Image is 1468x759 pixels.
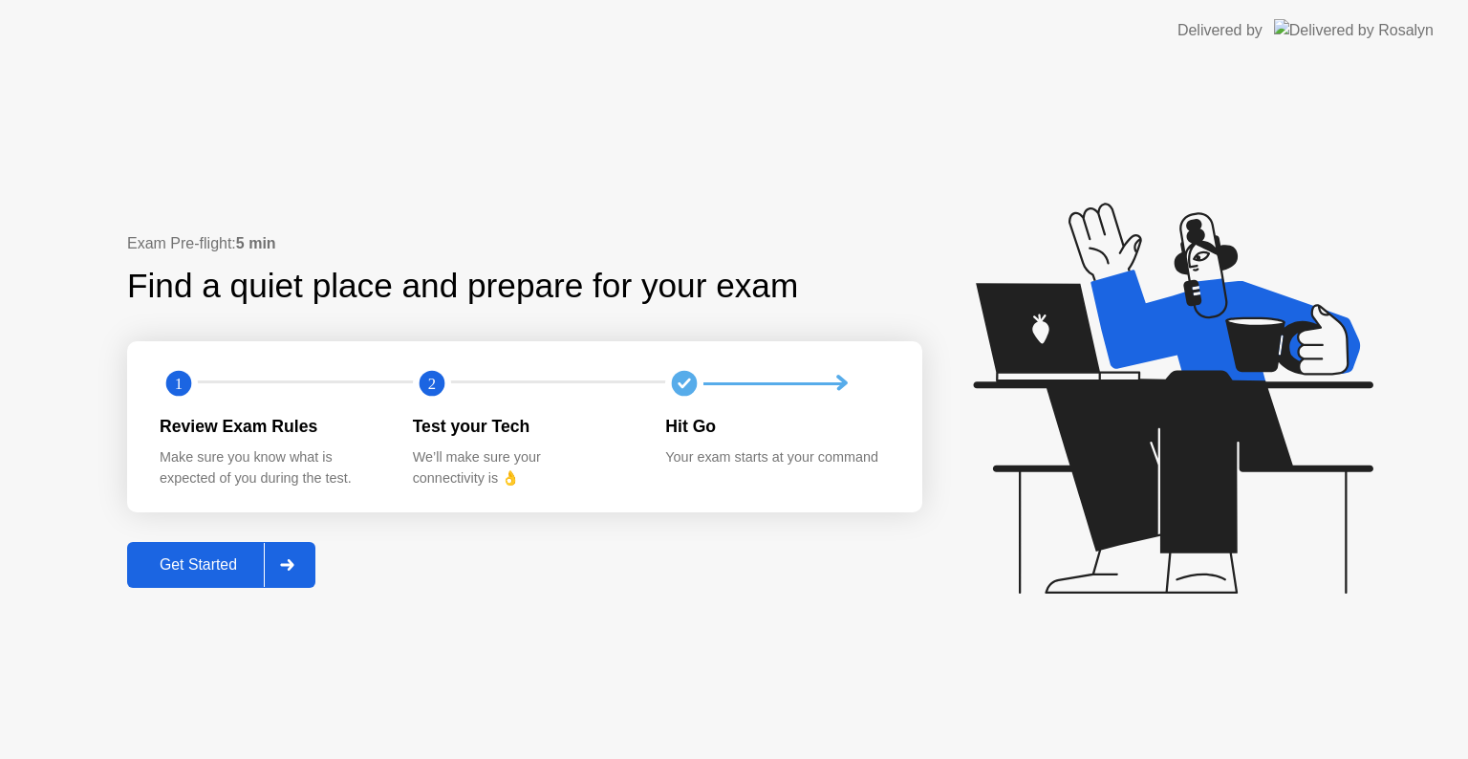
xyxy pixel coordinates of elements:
[236,235,276,251] b: 5 min
[127,261,801,312] div: Find a quiet place and prepare for your exam
[160,447,382,488] div: Make sure you know what is expected of you during the test.
[665,447,888,468] div: Your exam starts at your command
[175,375,183,393] text: 1
[428,375,436,393] text: 2
[413,414,636,439] div: Test your Tech
[1274,19,1434,41] img: Delivered by Rosalyn
[1177,19,1263,42] div: Delivered by
[665,414,888,439] div: Hit Go
[127,542,315,588] button: Get Started
[127,232,922,255] div: Exam Pre-flight:
[160,414,382,439] div: Review Exam Rules
[133,556,264,574] div: Get Started
[413,447,636,488] div: We’ll make sure your connectivity is 👌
